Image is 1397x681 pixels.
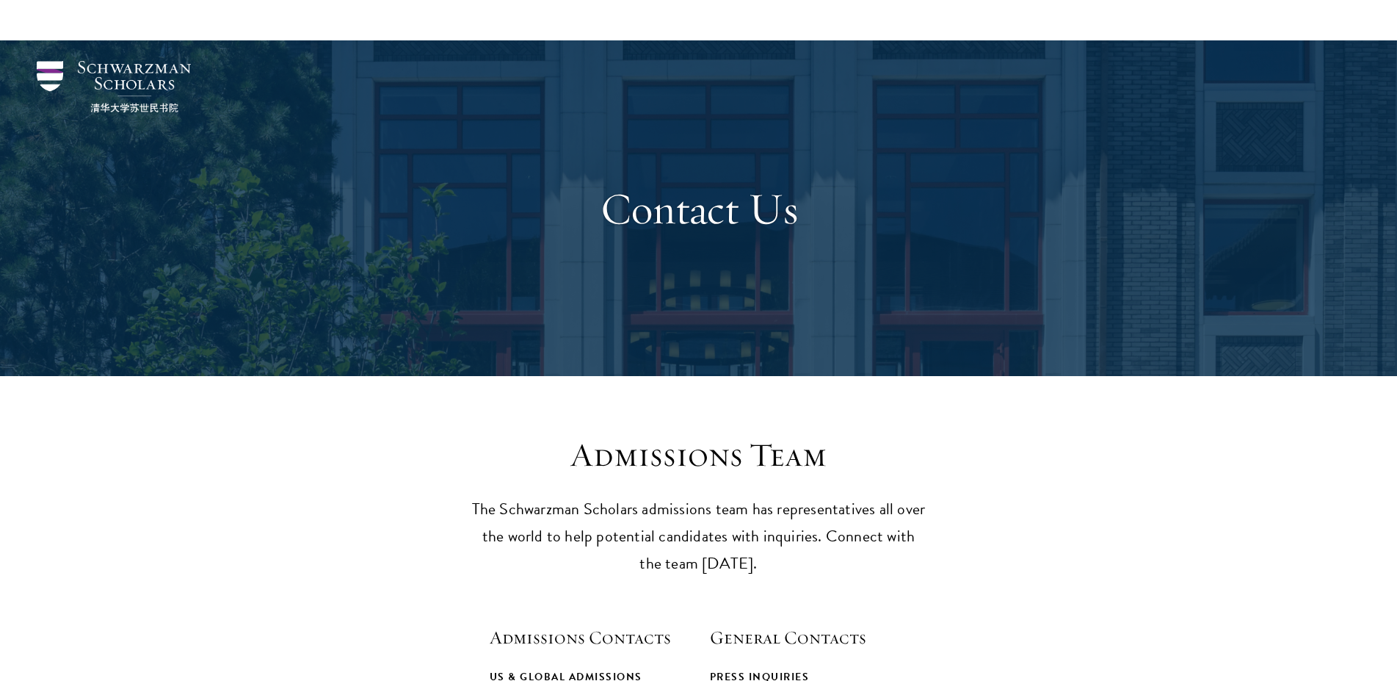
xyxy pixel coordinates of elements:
[37,61,191,112] img: Schwarzman Scholars
[471,496,926,577] p: The Schwarzman Scholars admissions team has representatives all over the world to help potential ...
[446,182,952,235] h1: Contact Us
[490,625,688,650] h5: Admissions Contacts
[471,435,926,476] h3: Admissions Team
[710,625,908,650] h5: General Contacts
